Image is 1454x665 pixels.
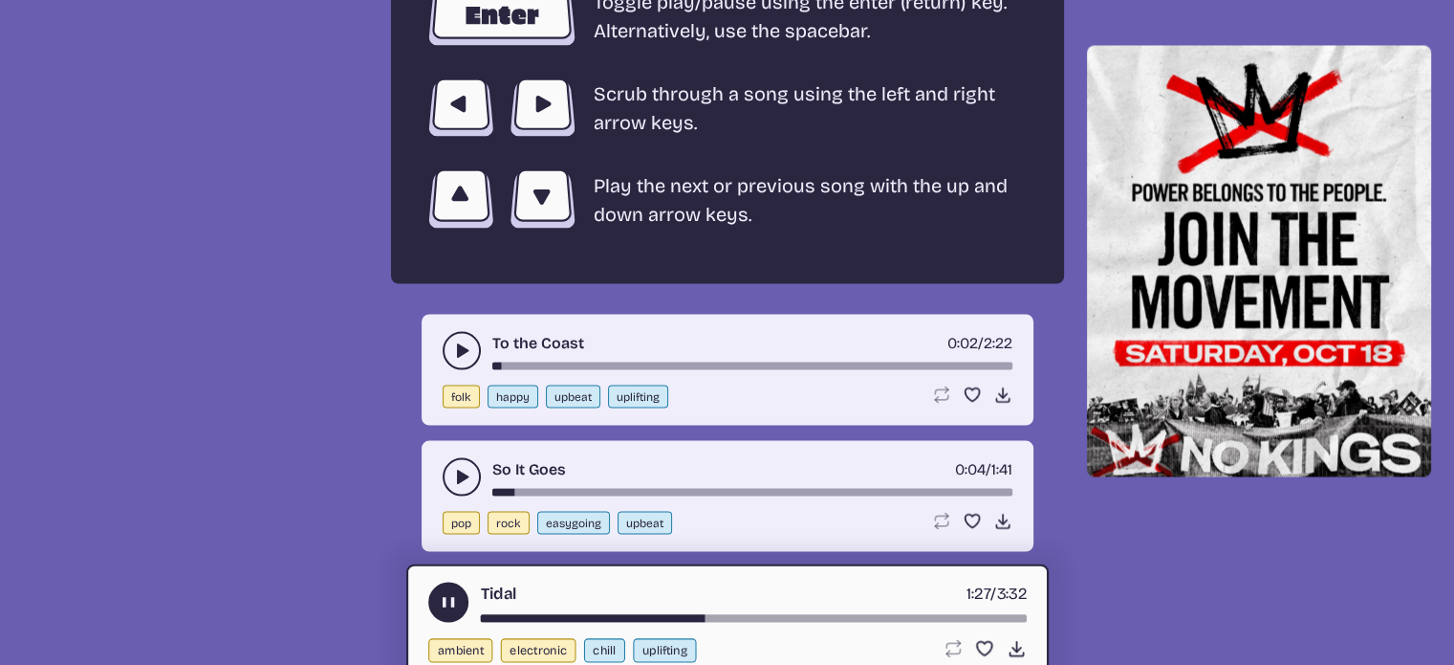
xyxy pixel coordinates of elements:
button: Loop [942,638,962,658]
button: Favorite [963,511,982,530]
button: play-pause toggle [443,457,481,496]
p: Scrub through a song using the left and right arrow keys. [594,79,1030,137]
img: Help save our democracy! [1087,46,1432,477]
div: / [947,331,1012,354]
button: uplifting [633,638,696,662]
div: / [955,457,1012,480]
span: 2:22 [984,333,1012,351]
button: play-pause toggle [428,582,468,622]
button: Loop [932,511,951,530]
button: easygoing [537,511,610,534]
a: Tidal [480,582,516,606]
button: pop [443,511,480,534]
button: folk [443,385,480,408]
div: song-time-bar [492,362,1012,369]
img: left and right arrow keys [425,78,578,139]
button: Loop [932,385,951,404]
button: play-pause toggle [443,331,481,369]
button: upbeat [618,511,672,534]
span: timer [966,584,989,603]
button: happy [488,385,538,408]
button: chill [583,638,624,662]
button: Favorite [974,638,994,658]
div: song-time-bar [492,488,1012,496]
span: 1:41 [991,459,1012,477]
button: upbeat [546,385,600,408]
div: song-time-bar [480,614,1026,622]
span: timer [947,333,978,351]
img: up and down arrow keys [425,168,578,230]
span: 3:32 [996,584,1027,603]
button: ambient [428,638,492,662]
button: electronic [500,638,575,662]
a: To the Coast [492,331,584,354]
button: uplifting [608,385,668,408]
span: timer [955,459,986,477]
p: Play the next or previous song with the up and down arrow keys. [594,170,1030,228]
button: rock [488,511,530,534]
a: So It Goes [492,457,566,480]
button: Favorite [963,385,982,404]
div: / [966,582,1026,606]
